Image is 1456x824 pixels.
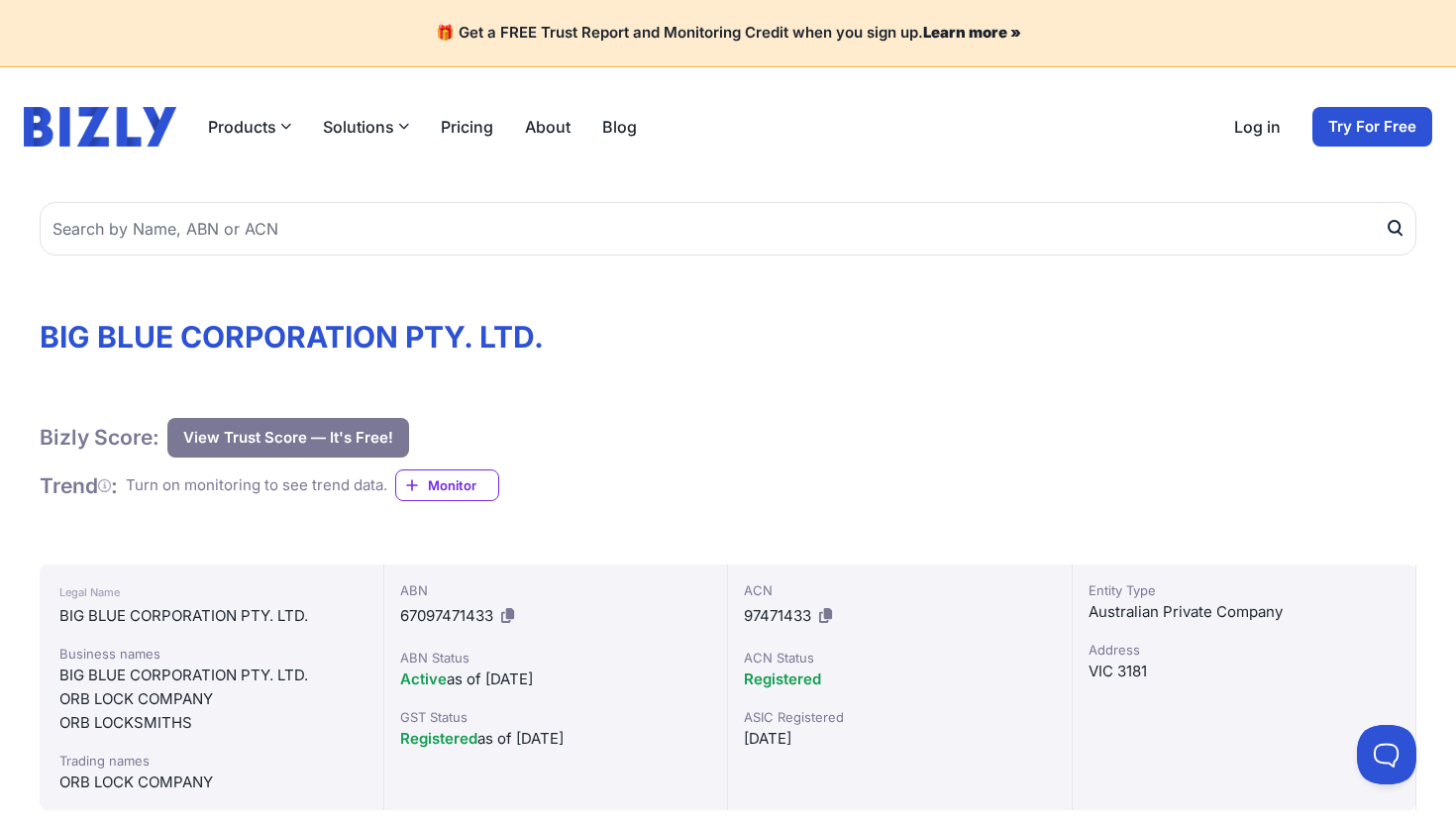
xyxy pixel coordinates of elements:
[59,580,364,604] div: Legal Name
[40,424,159,451] h1: Bizly Score:
[744,707,1056,727] div: ASIC Registered
[602,115,637,139] a: Blog
[744,580,1056,600] div: ACN
[208,115,291,139] button: Products
[400,648,712,668] div: ABN Status
[59,687,364,711] div: ORB LOCK COMPANY
[1234,115,1281,139] a: Log in
[1089,640,1401,660] div: Address
[400,707,712,727] div: GST Status
[59,664,364,687] div: BIG BLUE CORPORATION PTY. LTD.
[395,469,499,501] a: Monitor
[40,202,1416,256] input: Search by Name, ABN or ACN
[59,751,364,771] div: Trading names
[400,580,712,600] div: ABN
[400,729,477,748] span: Registered
[59,771,364,794] div: ORB LOCK COMPANY
[59,644,364,664] div: Business names
[400,727,712,751] div: as of [DATE]
[1357,725,1416,784] iframe: Toggle Customer Support
[744,606,811,625] span: 97471433
[1089,660,1401,683] div: VIC 3181
[744,648,1056,668] div: ACN Status
[400,668,712,691] div: as of [DATE]
[525,115,571,139] a: About
[744,727,1056,751] div: [DATE]
[1312,107,1432,147] a: Try For Free
[167,418,409,458] button: View Trust Score — It's Free!
[323,115,409,139] button: Solutions
[1089,600,1401,624] div: Australian Private Company
[24,24,1432,43] h4: 🎁 Get a FREE Trust Report and Monitoring Credit when you sign up.
[126,474,387,497] div: Turn on monitoring to see trend data.
[40,472,118,499] h1: Trend :
[59,711,364,735] div: ORB LOCKSMITHS
[744,669,821,688] span: Registered
[1089,580,1401,600] div: Entity Type
[40,319,1416,355] h1: BIG BLUE CORPORATION PTY. LTD.
[59,604,364,628] div: BIG BLUE CORPORATION PTY. LTD.
[400,669,447,688] span: Active
[923,23,1021,42] a: Learn more »
[428,475,498,495] span: Monitor
[441,115,493,139] a: Pricing
[400,606,493,625] span: 67097471433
